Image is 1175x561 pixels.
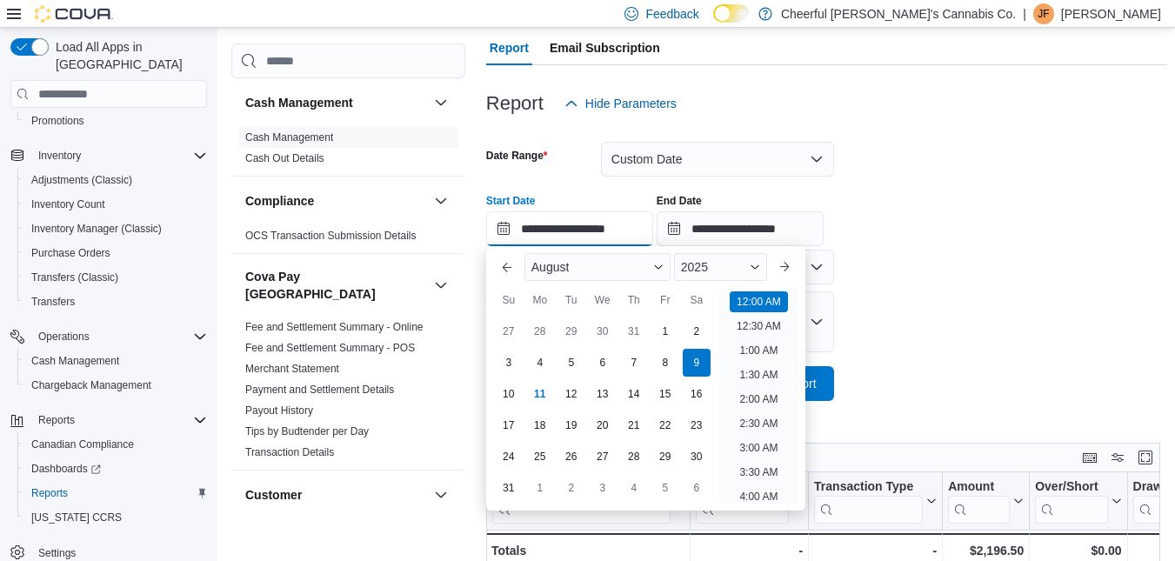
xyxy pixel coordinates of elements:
[245,363,339,375] a: Merchant Statement
[31,295,75,309] span: Transfers
[31,270,118,284] span: Transfers (Classic)
[526,474,554,502] div: day-1
[681,260,708,274] span: 2025
[17,241,214,265] button: Purchase Orders
[495,286,523,314] div: Su
[245,320,424,334] span: Fee and Settlement Summary - Online
[651,474,679,502] div: day-5
[620,411,648,439] div: day-21
[431,275,451,296] button: Cova Pay [GEOGRAPHIC_DATA]
[524,253,671,281] div: Button. Open the month selector. August is currently selected.
[24,110,91,131] a: Promotions
[1033,3,1054,24] div: Jason Fitzpatrick
[431,190,451,211] button: Compliance
[24,243,207,264] span: Purchase Orders
[683,349,711,377] div: day-9
[730,316,788,337] li: 12:30 AM
[557,411,585,439] div: day-19
[431,484,451,505] button: Customer
[683,474,711,502] div: day-6
[486,211,653,246] input: Press the down key to enter a popover containing a calendar. Press the escape key to close the po...
[24,507,207,528] span: Washington CCRS
[245,341,415,355] span: Fee and Settlement Summary - POS
[231,317,465,470] div: Cova Pay [GEOGRAPHIC_DATA]
[38,546,76,560] span: Settings
[245,384,394,396] a: Payment and Settlement Details
[1061,3,1161,24] p: [PERSON_NAME]
[732,340,784,361] li: 1:00 AM
[31,173,132,187] span: Adjustments (Classic)
[651,317,679,345] div: day-1
[948,479,1010,496] div: Amount
[657,211,824,246] input: Press the down key to open a popover containing a calendar.
[601,142,834,177] button: Custom Date
[24,243,117,264] a: Purchase Orders
[245,362,339,376] span: Merchant Statement
[31,511,122,524] span: [US_STATE] CCRS
[31,145,207,166] span: Inventory
[17,290,214,314] button: Transfers
[589,286,617,314] div: We
[24,507,129,528] a: [US_STATE] CCRS
[17,481,214,505] button: Reports
[31,437,134,451] span: Canadian Compliance
[24,267,207,288] span: Transfers (Classic)
[245,130,333,144] span: Cash Management
[17,505,214,530] button: [US_STATE] CCRS
[31,378,151,392] span: Chargeback Management
[245,230,417,242] a: OCS Transaction Submission Details
[245,94,353,111] h3: Cash Management
[245,94,427,111] button: Cash Management
[651,349,679,377] div: day-8
[732,437,784,458] li: 3:00 AM
[589,380,617,408] div: day-13
[231,127,465,176] div: Cash Management
[3,324,214,349] button: Operations
[3,408,214,432] button: Reports
[24,483,207,504] span: Reports
[1035,540,1121,561] div: $0.00
[31,354,119,368] span: Cash Management
[17,373,214,397] button: Chargeback Management
[1023,3,1026,24] p: |
[1038,3,1049,24] span: JF
[771,253,798,281] button: Next month
[732,389,784,410] li: 2:00 AM
[3,144,214,168] button: Inventory
[814,479,937,524] button: Transaction Type
[49,38,207,73] span: Load All Apps in [GEOGRAPHIC_DATA]
[948,540,1024,561] div: $2,196.50
[683,443,711,471] div: day-30
[657,194,702,208] label: End Date
[24,267,125,288] a: Transfers (Classic)
[486,194,536,208] label: Start Date
[493,253,521,281] button: Previous Month
[651,380,679,408] div: day-15
[674,253,767,281] div: Button. Open the year selector. 2025 is currently selected.
[245,445,334,459] span: Transaction Details
[713,4,750,23] input: Dark Mode
[645,5,698,23] span: Feedback
[17,217,214,241] button: Inventory Manager (Classic)
[495,317,523,345] div: day-27
[24,218,169,239] a: Inventory Manager (Classic)
[589,443,617,471] div: day-27
[17,192,214,217] button: Inventory Count
[245,152,324,164] a: Cash Out Details
[490,30,529,65] span: Report
[557,286,585,314] div: Tu
[1079,447,1100,468] button: Keyboard shortcuts
[24,351,207,371] span: Cash Management
[491,540,684,561] div: Totals
[24,458,108,479] a: Dashboards
[814,540,937,561] div: -
[719,288,798,504] ul: Time
[24,375,158,396] a: Chargeback Management
[24,194,207,215] span: Inventory Count
[31,114,84,128] span: Promotions
[24,110,207,131] span: Promotions
[17,109,214,133] button: Promotions
[526,286,554,314] div: Mo
[24,170,139,190] a: Adjustments (Classic)
[948,479,1024,524] button: Amount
